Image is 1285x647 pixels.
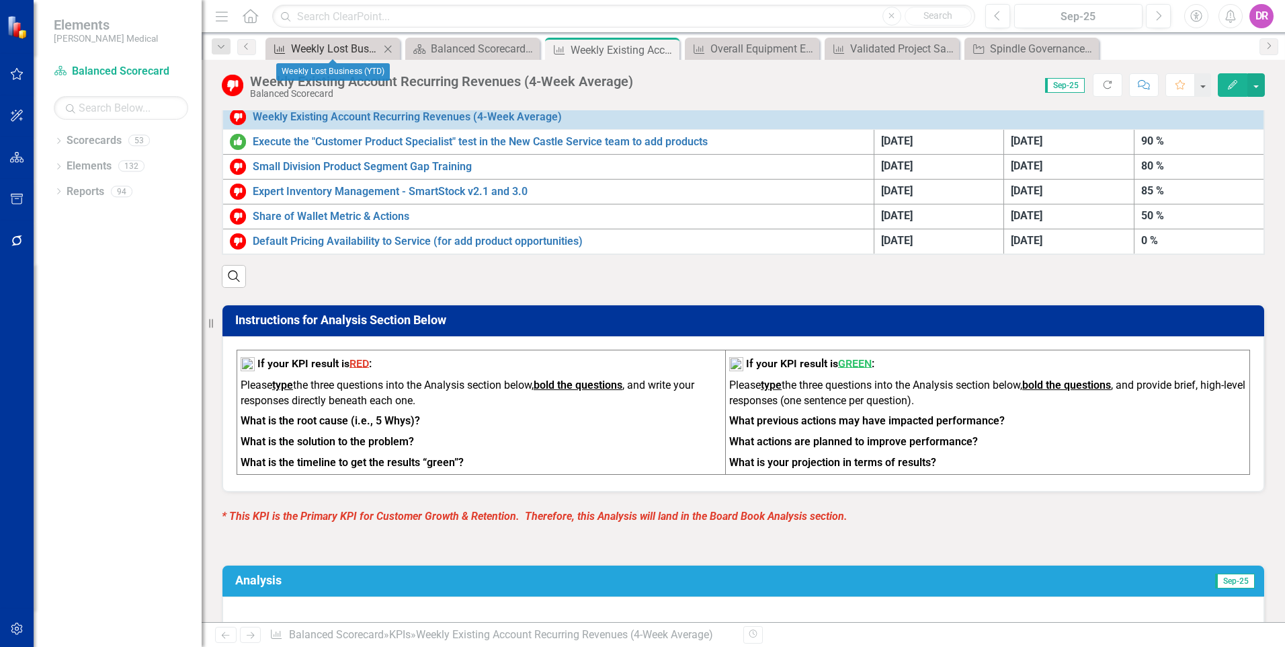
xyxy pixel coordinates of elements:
[270,627,733,643] div: » »
[237,350,726,474] td: To enrich screen reader interactions, please activate Accessibility in Grammarly extension settings
[250,89,633,99] div: Balanced Scorecard
[571,42,676,59] div: Weekly Existing Account Recurring Revenues (4-Week Average)
[222,129,874,154] td: Double-Click to Edit Right Click for Context Menu
[1019,9,1138,25] div: Sep-25
[54,33,158,44] small: [PERSON_NAME] Medical
[416,628,713,641] div: Weekly Existing Account Recurring Revenues (4-Week Average)
[881,234,913,247] span: [DATE]
[874,129,1004,154] td: Double-Click to Edit
[272,5,975,28] input: Search ClearPoint...
[54,64,188,79] a: Balanced Scorecard
[874,229,1004,254] td: Double-Click to Edit
[222,75,243,96] img: Below Target
[729,414,1005,427] strong: What previous actions may have impacted performance?
[1141,134,1257,149] div: 90 %
[1011,159,1042,172] span: [DATE]
[253,211,867,223] a: Share of Wallet Metric & Actions
[990,40,1095,57] div: Spindle Governance Process
[257,356,372,369] strong: If your KPI result is :
[746,356,874,369] strong: If your KPI result is :
[222,510,847,523] em: * This KPI is the Primary KPI for Customer Growth & Retention. Therefore, this Analysis will land...
[222,179,874,204] td: Double-Click to Edit Right Click for Context Menu
[1215,574,1255,588] span: Sep-25
[241,414,420,427] strong: What is the root cause (i.e., 5 Whys)?
[349,356,369,369] span: RED
[729,456,936,469] strong: What is your projection in terms of results?
[923,10,952,21] span: Search
[838,356,872,369] span: GREEN
[241,435,414,448] strong: What is the solution to the problem?
[250,74,633,89] div: Weekly Existing Account Recurring Revenues (4-Week Average)
[222,229,874,254] td: Double-Click to Edit Right Click for Context Menu
[241,456,464,469] strong: What is the timeline to get the results “green”?
[1134,129,1264,154] td: Double-Click to Edit
[1011,209,1042,222] span: [DATE]
[726,350,1250,474] td: To enrich screen reader interactions, please activate Accessibility in Grammarly extension settings
[729,435,978,448] strong: What actions are planned to improve performance?
[235,313,1256,327] h3: Instructions for Analysis Section Below
[222,204,874,229] td: Double-Click to Edit Right Click for Context Menu
[222,91,1264,129] td: Double-Click to Edit Right Click for Context Menu
[1134,154,1264,179] td: Double-Click to Edit
[1004,204,1134,229] td: Double-Click to Edit
[761,379,782,391] strong: type
[230,208,246,225] img: Below Target
[1045,78,1085,93] span: Sep-25
[253,161,867,173] a: Small Division Product Segment Gap Training
[118,161,144,172] div: 132
[67,184,104,200] a: Reports
[881,209,913,222] span: [DATE]
[7,15,30,39] img: ClearPoint Strategy
[874,179,1004,204] td: Double-Click to Edit
[253,235,867,248] a: Default Pricing Availability to Service (for add product opportunities)
[235,574,777,587] h3: Analysis
[1004,229,1134,254] td: Double-Click to Edit
[850,40,956,57] div: Validated Project Savings (YTD)
[1249,4,1274,28] button: DR
[1141,159,1257,174] div: 80 %
[128,135,150,147] div: 53
[289,628,384,641] a: Balanced Scorecard
[688,40,816,57] a: Overall Equipment Effectiveness (OEE)
[1141,184,1257,199] div: 85 %
[269,40,380,57] a: Weekly Lost Business (YTD)
[1022,379,1111,391] strong: bold the questions
[1134,179,1264,204] td: Double-Click to Edit
[1141,208,1257,224] div: 50 %
[905,7,972,26] button: Search
[111,186,132,197] div: 94
[1134,229,1264,254] td: Double-Click to Edit
[276,63,390,81] div: Weekly Lost Business (YTD)
[874,204,1004,229] td: Double-Click to Edit
[1141,233,1257,249] div: 0 %
[54,96,188,120] input: Search Below...
[241,378,722,412] p: Please the three questions into the Analysis section below, , and write your responses directly b...
[241,357,255,371] img: mceclip2%20v12.png
[253,136,867,148] a: Execute the "Customer Product Specialist" test in the New Castle Service team to add products
[389,628,411,641] a: KPIs
[828,40,956,57] a: Validated Project Savings (YTD)
[874,154,1004,179] td: Double-Click to Edit
[230,184,246,200] img: Below Target
[431,40,536,57] div: Balanced Scorecard Welcome Page
[1011,135,1042,147] span: [DATE]
[1004,179,1134,204] td: Double-Click to Edit
[253,111,1257,123] a: Weekly Existing Account Recurring Revenues (4-Week Average)
[881,159,913,172] span: [DATE]
[67,133,122,149] a: Scorecards
[968,40,1095,57] a: Spindle Governance Process
[67,159,112,174] a: Elements
[1004,154,1134,179] td: Double-Click to Edit
[230,134,246,150] img: On or Above Target
[534,379,622,391] strong: bold the questions
[222,154,874,179] td: Double-Click to Edit Right Click for Context Menu
[230,159,246,175] img: Below Target
[729,378,1246,412] p: Please the three questions into the Analysis section below, , and provide brief, high-level respo...
[729,357,743,371] img: mceclip1%20v16.png
[881,184,913,197] span: [DATE]
[1004,129,1134,154] td: Double-Click to Edit
[230,233,246,250] img: Below Target
[409,40,536,57] a: Balanced Scorecard Welcome Page
[54,17,158,33] span: Elements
